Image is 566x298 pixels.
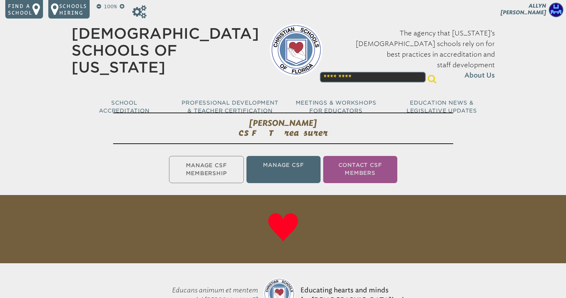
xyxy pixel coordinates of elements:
span: Professional Development & Teacher Certification [182,100,278,114]
p: The agency that [US_STATE]’s [DEMOGRAPHIC_DATA] schools rely on for best practices in accreditati... [333,28,495,81]
li: Contact CSF Members [323,156,397,183]
img: heart-darker.svg [263,208,303,248]
a: [DEMOGRAPHIC_DATA] Schools of [US_STATE] [71,25,259,76]
span: About Us [464,70,495,81]
img: csf-logo-web-colors.png [270,24,323,76]
span: CSF Treasurer [239,128,328,137]
span: Meetings & Workshops for Educators [296,100,376,114]
p: 100% [103,3,118,11]
p: Find a school [8,3,32,16]
li: Manage CSF [246,156,321,183]
span: Education News & Legislative Updates [407,100,477,114]
img: a54426be94052344887f6ad0d596e897 [549,3,563,17]
p: Schools Hiring [59,3,87,16]
span: School Accreditation [99,100,149,114]
span: Allyn [PERSON_NAME] [501,3,546,16]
